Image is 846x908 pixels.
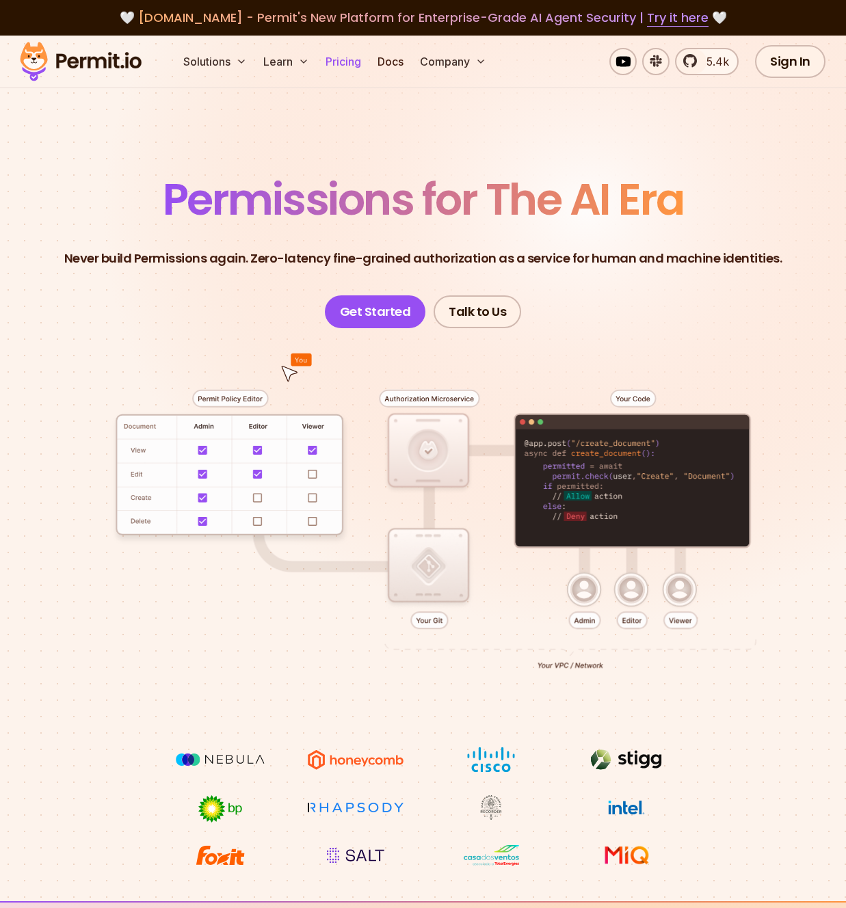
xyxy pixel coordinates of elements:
[320,48,367,75] a: Pricing
[163,169,684,230] span: Permissions for The AI Era
[440,794,542,820] img: Maricopa County Recorder\'s Office
[372,48,409,75] a: Docs
[169,747,272,773] img: Nebula
[434,295,521,328] a: Talk to Us
[580,844,672,867] img: MIQ
[14,38,148,85] img: Permit logo
[304,842,407,868] img: salt
[258,48,315,75] button: Learn
[575,794,678,820] img: Intel
[304,794,407,820] img: Rhapsody Health
[755,45,825,78] a: Sign In
[325,295,426,328] a: Get Started
[169,842,272,868] img: Foxit
[675,48,739,75] a: 5.4k
[647,9,709,27] a: Try it here
[440,747,542,773] img: Cisco
[698,53,729,70] span: 5.4k
[304,747,407,773] img: Honeycomb
[575,747,678,773] img: Stigg
[169,794,272,823] img: bp
[414,48,492,75] button: Company
[33,8,813,27] div: 🤍 🤍
[178,48,252,75] button: Solutions
[64,249,782,268] p: Never build Permissions again. Zero-latency fine-grained authorization as a service for human and...
[440,842,542,868] img: Casa dos Ventos
[138,9,709,26] span: [DOMAIN_NAME] - Permit's New Platform for Enterprise-Grade AI Agent Security |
